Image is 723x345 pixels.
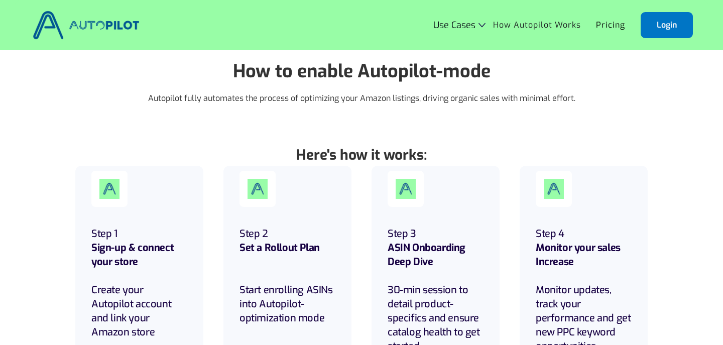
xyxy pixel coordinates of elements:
[588,16,633,35] a: Pricing
[239,227,335,325] h5: Step 2 Start enrolling ASINs into Autopilot-optimization mode
[433,20,475,30] div: Use Cases
[239,241,320,255] strong: Set a Rollout Plan ‍
[478,23,486,27] img: Icon Rounded Chevron Dark - BRIX Templates
[641,12,693,38] a: Login
[91,227,187,339] h6: Step 1 Create your Autopilot account and link your Amazon store
[296,146,427,164] strong: Here's how it works:
[388,241,465,269] strong: ASIN Onboarding Deep Dive ‍
[486,16,588,35] a: How Autopilot Works
[148,92,575,104] p: Autopilot fully automates the process of optimizing your Amazon listings, driving organic sales w...
[91,241,174,269] strong: Sign-up & connect your store
[233,59,491,83] strong: How to enable Autopilot-mode
[433,20,486,30] div: Use Cases
[536,241,621,269] strong: Monitor your sales Increase ‍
